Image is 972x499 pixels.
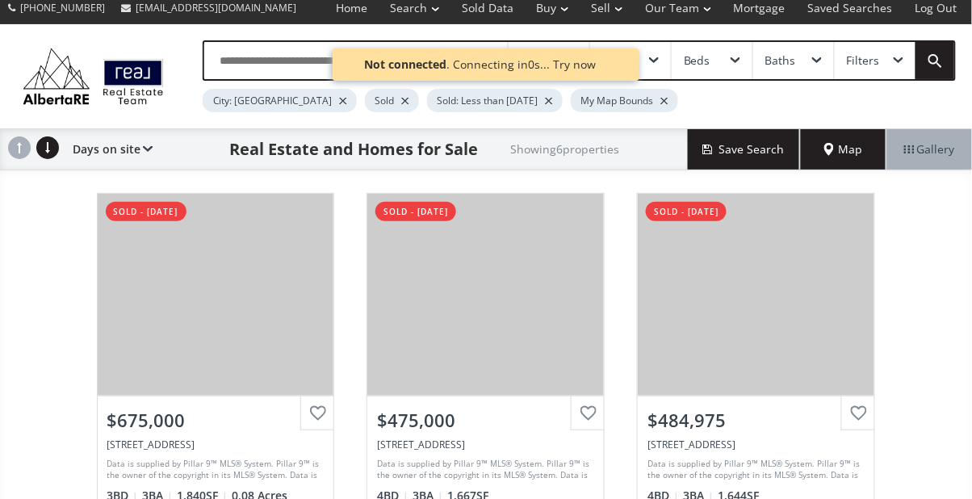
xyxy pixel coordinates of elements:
[824,141,863,157] span: Map
[136,1,296,15] span: [EMAIL_ADDRESS][DOMAIN_NAME]
[364,57,446,72] b: Not connected
[20,1,105,15] span: [PHONE_NUMBER]
[107,438,325,451] div: 31 Belmont Crescent SW, Calgary, AB T2X 4N5
[377,438,594,451] div: 135 Belmont Passage SW #307, Calgary, AB T2X 4N4
[16,44,170,108] img: Logo
[571,89,678,112] div: My Map Bounds
[377,408,594,433] div: $475,000
[341,57,619,73] div: . Connecting in 0 s...
[688,129,801,170] button: Save Search
[553,57,596,72] span: Try now
[365,89,419,112] div: Sold
[847,55,880,66] div: Filters
[377,458,590,482] div: Data is supplied by Pillar 9™ MLS® System. Pillar 9™ is the owner of the copyright in its MLS® Sy...
[647,438,865,451] div: 135 Belmont Passage SW #305, Calgary, AB T2X5X4
[427,89,563,112] div: Sold: Less than [DATE]
[203,89,357,112] div: City: [GEOGRAPHIC_DATA]
[647,408,865,433] div: $484,975
[647,458,861,482] div: Data is supplied by Pillar 9™ MLS® System. Pillar 9™ is the owner of the copyright in its MLS® Sy...
[107,458,321,482] div: Data is supplied by Pillar 9™ MLS® System. Pillar 9™ is the owner of the copyright in its MLS® Sy...
[229,138,478,161] h1: Real Estate and Homes for Sale
[801,129,886,170] div: Map
[886,129,972,170] div: Gallery
[107,408,325,433] div: $675,000
[765,55,796,66] div: Baths
[510,143,619,155] h2: Showing 6 properties
[684,55,710,66] div: Beds
[904,141,955,157] span: Gallery
[65,129,153,170] div: Days on site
